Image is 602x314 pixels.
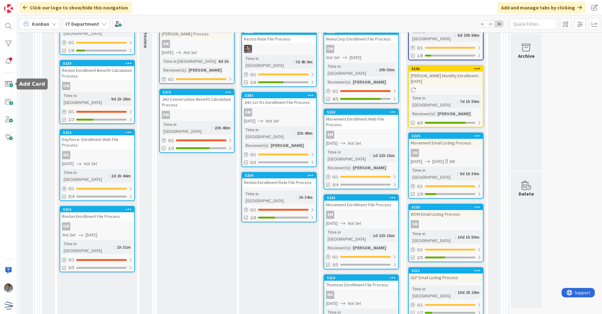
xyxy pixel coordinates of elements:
[324,281,398,289] div: Thomson Enrollment File Process
[66,21,99,27] b: IT Department
[457,170,458,177] span: :
[296,194,297,201] span: :
[242,206,316,214] div: 0/1
[68,39,74,46] span: 0 / 1
[109,95,132,102] div: 9d 1h 28m
[417,254,423,261] span: 2/5
[350,244,351,251] span: :
[348,140,361,146] i: Not Set
[115,244,132,251] div: 1h 31m
[324,275,398,289] div: 5215Thomson Enrollment File Process
[250,159,256,166] span: 0/5
[168,76,174,83] span: 0 / 1
[250,151,256,158] span: 0 / 1
[409,246,483,254] div: 0/1
[162,58,216,65] div: Time in [GEOGRAPHIC_DATA]
[417,52,423,59] span: 1/8
[242,173,316,178] div: 5259
[409,268,483,282] div: 5211ULP Email Listing Process
[108,172,109,179] span: :
[409,44,483,52] div: 0/1
[417,183,423,190] span: 0 / 1
[409,66,483,85] div: 5141[PERSON_NAME] Monthly Enrollment - [DATE]
[455,289,456,296] span: :
[324,291,398,299] div: NG
[324,87,398,95] div: 0/1
[350,54,361,61] span: [DATE]
[187,67,223,73] div: [PERSON_NAME]
[242,45,316,53] div: CS
[409,133,483,147] div: 5224Movement Email Listing Process
[68,47,74,54] span: 1/6
[370,232,371,239] span: :
[60,130,134,135] div: 5222
[295,130,314,137] div: 23h 49m
[348,220,361,226] i: Not Set
[19,81,45,87] h5: Add Card
[377,66,396,73] div: 20h 50m
[411,220,419,228] div: SM
[242,35,316,43] div: Kestra Rate File Process
[324,29,398,43] div: 5205NewsCorp Enrollment File Process
[68,264,74,271] span: 0/5
[326,244,350,251] div: Reviewer(s)
[326,78,350,85] div: Reviewer(s)
[250,79,256,86] span: 3/6
[324,115,398,129] div: Movement Enrollment Web File Process
[216,58,217,65] span: :
[409,210,483,218] div: WCM Email Listing Process
[370,152,371,159] span: :
[412,205,483,209] div: 5133
[409,268,483,273] div: 5211
[324,201,398,209] div: Movement Enrollment File Process
[62,240,114,254] div: Time in [GEOGRAPHIC_DATA]
[411,158,422,165] span: [DATE]
[326,229,370,242] div: Time in [GEOGRAPHIC_DATA]
[160,89,234,109] div: 5273JHU Conservation Benefit Calculation Process
[60,39,134,46] div: 0/1
[457,98,458,105] span: :
[327,196,398,200] div: 5225
[324,45,398,53] div: OM
[456,289,481,296] div: 10d 2h 24m
[326,164,350,171] div: Reviewer(s)
[86,232,97,238] span: [DATE]
[242,178,316,187] div: Revlon Enrollment Rate File Process
[486,21,495,27] span: 2x
[456,234,481,241] div: 10d 1h 50m
[160,95,234,109] div: JHU Conservation Benefit Calculation Process
[60,61,134,66] div: 5229
[60,82,134,90] div: OM
[60,108,134,116] div: 0/1
[449,158,455,165] div: 3W
[62,151,70,159] div: NG
[332,262,338,268] span: 0/5
[326,149,370,162] div: Time in [GEOGRAPHIC_DATA]
[160,30,234,38] div: [PERSON_NAME] Process
[183,50,197,55] i: Not Set
[245,173,316,178] div: 5259
[160,111,234,119] div: OM
[68,116,74,123] span: 1/3
[250,71,256,78] span: 0 / 1
[63,207,134,212] div: 5316
[417,45,423,51] span: 0 / 1
[162,111,170,119] div: OM
[293,58,314,65] div: 7d 4h 9m
[242,29,316,43] div: 5233Kestra Rate File Process
[245,93,316,98] div: 5263
[412,268,483,273] div: 5211
[326,220,338,227] span: [DATE]
[242,151,316,159] div: 0/1
[348,300,361,306] i: Not Set
[60,212,134,220] div: Revlon Enrollment File Process
[162,40,170,48] div: SM
[160,89,234,95] div: 5273
[324,211,398,219] div: SM
[412,67,483,71] div: 5141
[458,98,481,105] div: 7d 1h 59m
[327,276,398,280] div: 5215
[324,275,398,281] div: 5215
[324,109,398,115] div: 5226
